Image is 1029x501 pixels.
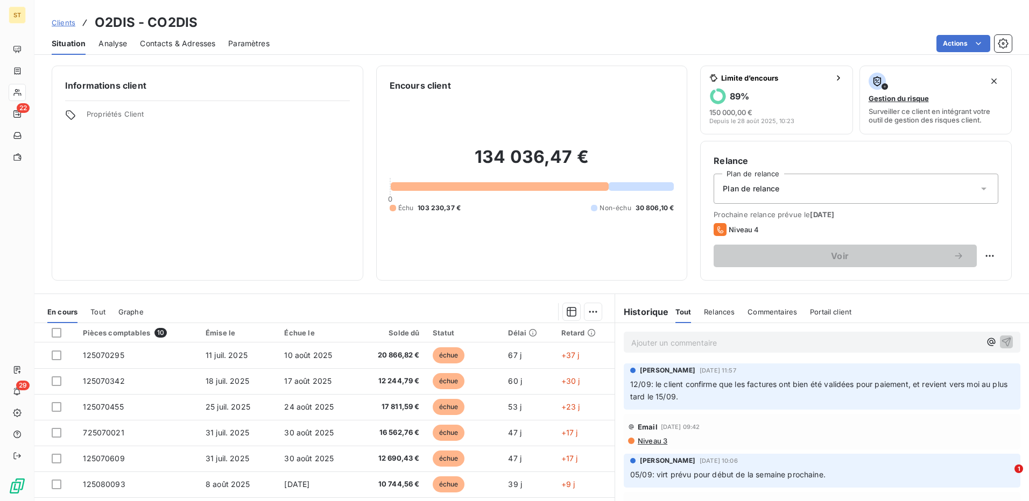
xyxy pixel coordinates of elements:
span: 10 744,56 € [363,479,420,490]
span: 18 juil. 2025 [206,376,249,385]
span: 125070609 [83,454,124,463]
h6: Encours client [390,79,451,92]
span: Échu [398,203,414,213]
span: 05/09: virt prévu pour début de la semaine prochaine. [630,470,826,479]
span: 11 juil. 2025 [206,350,248,360]
span: 39 j [508,479,522,489]
span: 20 866,82 € [363,350,420,361]
span: Commentaires [748,307,797,316]
div: Pièces comptables [83,328,193,338]
span: [PERSON_NAME] [640,366,695,375]
span: 31 juil. 2025 [206,454,249,463]
span: [DATE] 09:42 [661,424,700,430]
span: 29 [16,381,30,390]
span: 30 août 2025 [284,428,334,437]
span: Contacts & Adresses [140,38,215,49]
span: 725070021 [83,428,124,437]
span: Non-échu [600,203,631,213]
span: 31 juil. 2025 [206,428,249,437]
span: Portail client [810,307,851,316]
div: Émise le [206,328,272,337]
span: Analyse [98,38,127,49]
div: Échue le [284,328,350,337]
span: 47 j [508,428,521,437]
button: Actions [936,35,990,52]
span: 10 [154,328,167,338]
div: ST [9,6,26,24]
h6: Relance [714,154,998,167]
span: Situation [52,38,86,49]
span: Relances [704,307,735,316]
span: Paramètres [228,38,270,49]
span: 22 [17,103,30,113]
span: 125070455 [83,402,123,411]
span: Voir [727,252,953,260]
h3: O2DIS - CO2DIS [95,13,198,32]
span: Graphe [118,307,144,316]
span: 67 j [508,350,521,360]
span: +17 j [561,428,578,437]
span: [DATE] 11:57 [700,367,736,374]
span: Limite d’encours [721,74,829,82]
span: échue [433,425,465,441]
span: 103 230,37 € [418,203,461,213]
span: échue [433,347,465,363]
span: +17 j [561,454,578,463]
h6: 89 % [730,91,749,102]
span: 150 000,00 € [709,108,752,117]
span: 25 juil. 2025 [206,402,250,411]
span: 10 août 2025 [284,350,332,360]
span: Propriétés Client [87,110,350,125]
span: 60 j [508,376,522,385]
a: Clients [52,17,75,28]
span: échue [433,476,465,492]
span: échue [433,373,465,389]
span: +37 j [561,350,580,360]
span: Surveiller ce client en intégrant votre outil de gestion des risques client. [869,107,1003,124]
span: 16 562,76 € [363,427,420,438]
h2: 134 036,47 € [390,146,674,178]
span: 12 690,43 € [363,453,420,464]
span: +30 j [561,376,580,385]
span: [PERSON_NAME] [640,456,695,466]
span: Tout [675,307,692,316]
span: échue [433,450,465,467]
span: 47 j [508,454,521,463]
span: Clients [52,18,75,27]
span: En cours [47,307,77,316]
span: 125070342 [83,376,124,385]
span: 17 811,59 € [363,402,420,412]
span: 8 août 2025 [206,479,250,489]
span: [DATE] 10:06 [700,457,738,464]
span: 53 j [508,402,521,411]
span: Niveau 4 [729,225,759,234]
span: 12 244,79 € [363,376,420,387]
div: Retard [561,328,608,337]
span: 125080093 [83,479,125,489]
span: 12/09: le client confirme que les factures ont bien été validées pour paiement, et revient vers m... [630,380,1010,401]
div: Solde dû [363,328,420,337]
button: Limite d’encours89%150 000,00 €Depuis le 28 août 2025, 10:23 [700,66,852,134]
span: Plan de relance [723,183,779,194]
img: Logo LeanPay [9,477,26,495]
span: Email [638,423,658,431]
span: 30 806,10 € [636,203,674,213]
span: [DATE] [284,479,309,489]
span: échue [433,399,465,415]
button: Gestion du risqueSurveiller ce client en intégrant votre outil de gestion des risques client. [859,66,1012,134]
span: +23 j [561,402,580,411]
h6: Historique [615,305,669,318]
span: Gestion du risque [869,94,929,103]
button: Voir [714,245,977,267]
span: Niveau 3 [637,436,667,445]
span: Depuis le 28 août 2025, 10:23 [709,118,794,124]
span: [DATE] [810,210,834,219]
span: Tout [90,307,105,316]
h6: Informations client [65,79,350,92]
span: 17 août 2025 [284,376,332,385]
span: 30 août 2025 [284,454,334,463]
span: 0 [388,195,392,203]
div: Délai [508,328,548,337]
span: +9 j [561,479,575,489]
span: Prochaine relance prévue le [714,210,998,219]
